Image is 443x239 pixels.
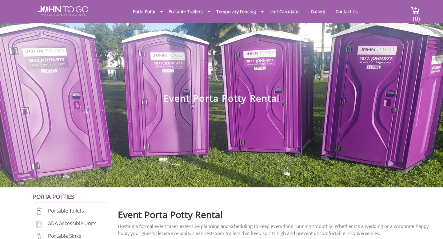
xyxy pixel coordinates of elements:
[118,206,434,220] h2: Event Porta Potty Rental
[48,208,84,214] a: Portable Toilets
[48,220,97,227] a: ADA Accessible Units
[413,10,420,23] span: (0)
[33,193,74,200] a: Porta Potties
[128,6,160,18] a: Porta Potty
[212,6,261,18] a: Temporary Fencing
[32,207,46,216] img: portable-toilets-new.png
[32,220,46,228] img: ADA-units-new.png
[331,6,362,18] a: Contact Us
[411,6,420,14] img: cart a
[164,6,207,18] a: Portable Trailers
[265,6,305,18] a: Unit Calculator
[118,223,429,236] span: Hosting a formal event takes extensive planning and scheduling to keep everything running smoothl...
[306,6,330,18] a: Gallery
[38,6,88,16] img: JOHN to go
